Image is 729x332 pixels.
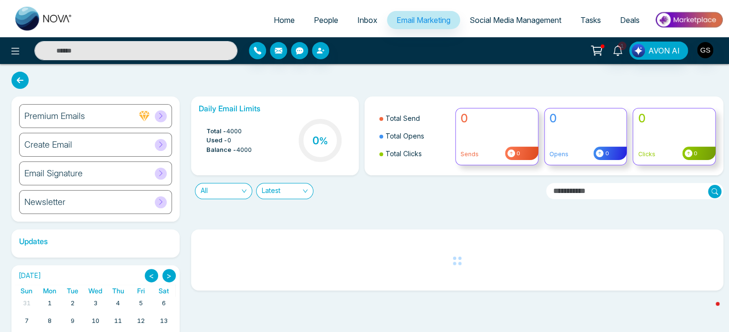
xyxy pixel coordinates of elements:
[84,297,107,314] td: September 3, 2025
[89,314,101,328] a: September 10, 2025
[152,297,175,314] td: September 6, 2025
[357,15,377,25] span: Inbox
[24,111,85,121] h6: Premium Emails
[15,272,41,280] h2: [DATE]
[19,285,34,297] a: Sunday
[110,285,126,297] a: Thursday
[15,314,38,332] td: September 7, 2025
[580,15,601,25] span: Tasks
[135,285,147,297] a: Friday
[697,300,719,322] iframe: Intercom live chat
[206,136,227,145] span: Used -
[274,15,295,25] span: Home
[379,109,450,127] li: Total Send
[461,150,533,159] p: Sends
[162,269,176,282] button: >
[158,314,170,328] a: September 13, 2025
[379,127,450,145] li: Total Opens
[692,150,697,158] span: 0
[227,136,231,145] span: 0
[697,42,713,58] img: User Avatar
[15,7,73,31] img: Nova CRM Logo
[348,11,387,29] a: Inbox
[206,127,226,136] span: Total -
[129,314,152,332] td: September 12, 2025
[638,112,710,126] h4: 0
[145,269,158,282] button: <
[571,11,611,29] a: Tasks
[135,314,147,328] a: September 12, 2025
[314,15,338,25] span: People
[262,183,308,199] span: Latest
[618,42,626,50] span: 1
[157,285,171,297] a: Saturday
[86,285,104,297] a: Wednesday
[387,11,460,29] a: Email Marketing
[654,9,723,31] img: Market-place.gif
[160,297,168,310] a: September 6, 2025
[206,145,236,155] span: Balance -
[226,127,242,136] span: 4000
[23,314,31,328] a: September 7, 2025
[38,297,61,314] td: September 1, 2025
[638,150,710,159] p: Clicks
[107,314,129,332] td: September 11, 2025
[46,297,54,310] a: September 1, 2025
[201,183,247,199] span: All
[21,297,32,310] a: August 31, 2025
[319,135,328,147] span: %
[264,11,304,29] a: Home
[632,44,645,57] img: Lead Flow
[15,297,38,314] td: August 31, 2025
[236,145,252,155] span: 4000
[69,297,76,310] a: September 2, 2025
[84,314,107,332] td: September 10, 2025
[199,104,352,113] h6: Daily Email Limits
[461,112,533,126] h4: 0
[114,297,122,310] a: September 4, 2025
[107,297,129,314] td: September 4, 2025
[620,15,640,25] span: Deals
[61,314,84,332] td: September 9, 2025
[41,285,58,297] a: Monday
[65,285,80,297] a: Tuesday
[648,45,680,56] span: AVON AI
[38,314,61,332] td: September 8, 2025
[603,150,609,158] span: 0
[304,11,348,29] a: People
[460,11,571,29] a: Social Media Management
[91,297,99,310] a: September 3, 2025
[606,42,629,58] a: 1
[470,15,561,25] span: Social Media Management
[61,297,84,314] td: September 2, 2025
[379,145,450,162] li: Total Clicks
[24,197,65,207] h6: Newsletter
[24,139,72,150] h6: Create Email
[549,112,622,126] h4: 0
[69,314,76,328] a: September 9, 2025
[129,297,152,314] td: September 5, 2025
[152,314,175,332] td: September 13, 2025
[611,11,649,29] a: Deals
[629,42,688,60] button: AVON AI
[312,134,328,147] h3: 0
[137,297,145,310] a: September 5, 2025
[549,150,622,159] p: Opens
[46,314,54,328] a: September 8, 2025
[24,168,83,179] h6: Email Signature
[397,15,450,25] span: Email Marketing
[515,150,520,158] span: 0
[11,237,180,246] h6: Updates
[112,314,124,328] a: September 11, 2025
